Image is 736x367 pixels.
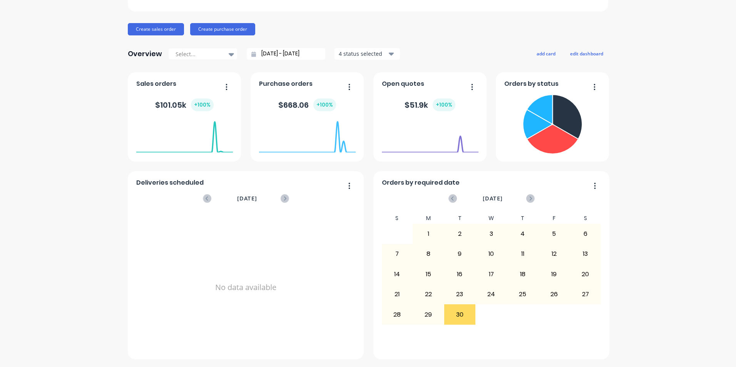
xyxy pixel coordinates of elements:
div: 9 [445,244,475,264]
div: W [475,213,507,224]
div: 30 [445,305,475,324]
div: 18 [507,265,538,284]
div: T [444,213,476,224]
div: 24 [476,285,507,304]
div: 16 [445,265,475,284]
div: F [538,213,570,224]
div: 29 [413,305,444,324]
span: Orders by status [504,79,559,88]
div: 2 [445,224,475,244]
div: No data available [136,213,356,362]
span: [DATE] [483,194,503,203]
div: 12 [539,244,569,264]
button: edit dashboard [565,48,608,58]
span: Deliveries scheduled [136,178,204,187]
div: 22 [413,285,444,304]
div: $ 51.9k [405,98,455,111]
div: 19 [539,265,569,284]
button: add card [532,48,560,58]
div: + 100 % [191,98,214,111]
div: 23 [445,285,475,304]
span: Sales orders [136,79,176,88]
div: 11 [507,244,538,264]
span: Open quotes [382,79,424,88]
div: 10 [476,244,507,264]
div: 4 status selected [339,50,387,58]
div: M [413,213,444,224]
div: $ 668.06 [278,98,336,111]
button: 4 status selected [335,48,400,60]
div: 6 [570,224,601,244]
div: 7 [382,244,413,264]
button: Create purchase order [190,23,255,35]
div: 1 [413,224,444,244]
div: 25 [507,285,538,304]
div: 13 [570,244,601,264]
div: 20 [570,265,601,284]
div: S [570,213,601,224]
div: 14 [382,265,413,284]
div: 4 [507,224,538,244]
div: + 100 % [313,98,336,111]
span: Purchase orders [259,79,313,88]
div: 17 [476,265,507,284]
button: Create sales order [128,23,184,35]
div: 28 [382,305,413,324]
div: $ 101.05k [155,98,214,111]
div: 5 [539,224,569,244]
div: 8 [413,244,444,264]
div: + 100 % [433,98,455,111]
span: [DATE] [237,194,257,203]
div: 27 [570,285,601,304]
div: 3 [476,224,507,244]
div: 15 [413,265,444,284]
div: Overview [128,46,162,62]
div: 21 [382,285,413,304]
div: S [381,213,413,224]
div: 26 [539,285,569,304]
div: T [507,213,539,224]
